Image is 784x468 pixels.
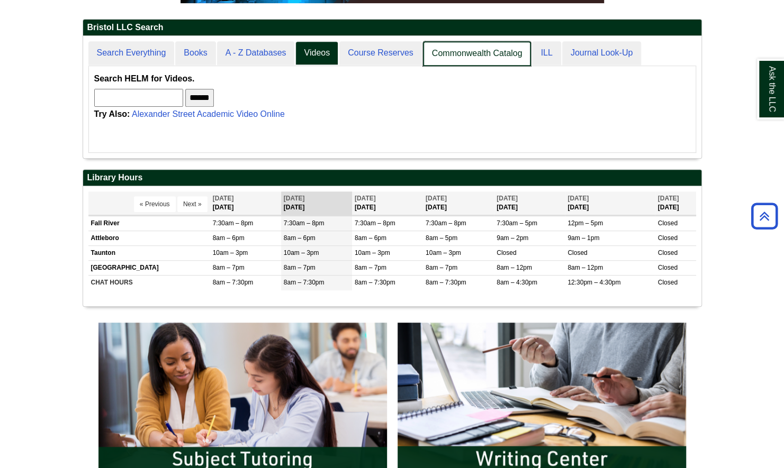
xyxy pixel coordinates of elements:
a: Search Everything [88,41,175,65]
a: Back to Top [747,209,781,223]
span: 10am – 3pm [213,249,248,256]
span: Closed [657,279,677,286]
a: Commonwealth Catalog [423,41,531,66]
th: [DATE] [423,191,494,215]
span: 8am – 12pm [567,264,603,271]
span: 8am – 6pm [213,234,245,242]
span: 7:30am – 8pm [426,219,466,227]
span: 8am – 7:30pm [426,279,466,286]
th: [DATE] [210,191,281,215]
button: « Previous [134,196,176,212]
span: 7:30am – 5pm [497,219,537,227]
span: 10am – 3pm [426,249,461,256]
span: Closed [657,219,677,227]
span: 8am – 7pm [213,264,245,271]
label: Search HELM for Videos. [94,71,195,86]
span: 9am – 2pm [497,234,528,242]
span: 7:30am – 8pm [355,219,395,227]
a: A - Z Databases [217,41,295,65]
td: Attleboro [88,231,210,245]
span: 12pm – 5pm [567,219,603,227]
span: Closed [657,234,677,242]
button: Next » [177,196,208,212]
th: [DATE] [655,191,696,215]
th: [DATE] [281,191,352,215]
span: Closed [497,249,516,256]
a: Course Reserves [339,41,422,65]
span: 8am – 6pm [355,234,386,242]
h2: Bristol LLC Search [83,20,701,36]
span: [DATE] [426,195,447,202]
a: ILL [532,41,561,65]
span: 7:30am – 8pm [284,219,325,227]
span: 12:30pm – 4:30pm [567,279,620,286]
th: [DATE] [352,191,423,215]
span: 8am – 4:30pm [497,279,537,286]
span: 9am – 1pm [567,234,599,242]
span: 10am – 3pm [284,249,319,256]
a: Videos [295,41,338,65]
a: Books [175,41,215,65]
td: Taunton [88,246,210,261]
span: 8am – 12pm [497,264,532,271]
h2: Library Hours [83,170,701,186]
td: Fall River [88,216,210,231]
span: 7:30am – 8pm [213,219,254,227]
td: [GEOGRAPHIC_DATA] [88,261,210,276]
span: 8am – 6pm [284,234,316,242]
th: [DATE] [565,191,655,215]
span: 8am – 7:30pm [213,279,254,286]
span: 8am – 7pm [426,264,457,271]
span: 8am – 7:30pm [355,279,395,286]
th: [DATE] [494,191,565,215]
span: 10am – 3pm [355,249,390,256]
span: Closed [657,264,677,271]
span: [DATE] [213,195,234,202]
span: [DATE] [355,195,376,202]
span: 8am – 7pm [355,264,386,271]
a: Alexander Street Academic Video Online [132,109,285,118]
span: [DATE] [497,195,518,202]
td: CHAT HOURS [88,276,210,290]
a: Journal Look-Up [562,41,641,65]
span: 8am – 5pm [426,234,457,242]
span: [DATE] [567,195,589,202]
span: Closed [657,249,677,256]
strong: Try Also: [94,109,130,118]
span: [DATE] [657,195,679,202]
span: 8am – 7:30pm [284,279,325,286]
span: 8am – 7pm [284,264,316,271]
span: [DATE] [284,195,305,202]
span: Closed [567,249,587,256]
